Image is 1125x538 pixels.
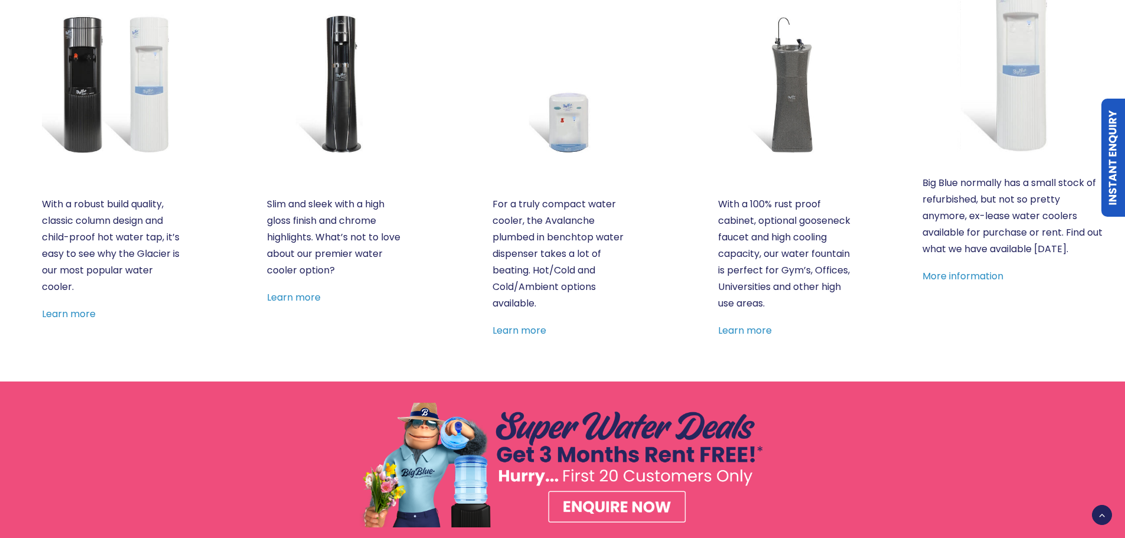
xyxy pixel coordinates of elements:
a: Learn more [42,307,96,321]
a: SUPER SPRING DEAL – Plumbed In [359,403,767,527]
p: Big Blue normally has a small stock of refurbished, but not so pretty anymore, ex-lease water coo... [922,175,1105,257]
p: With a robust build quality, classic column design and child-proof hot water tap, it’s easy to se... [42,196,182,295]
a: More information [922,269,1003,283]
a: Learn more [493,324,546,337]
a: Everest Elite [267,14,407,154]
p: For a truly compact water cooler, the Avalanche plumbed in benchtop water dispenser takes a lot o... [493,196,632,312]
a: Learn more [718,324,772,337]
a: Glacier White or Black [42,14,182,154]
a: Fountain [718,14,858,154]
a: Learn more [267,291,321,304]
p: Slim and sleek with a high gloss finish and chrome highlights. What’s not to love about our premi... [267,196,407,279]
iframe: Chatbot [1047,460,1108,521]
p: With a 100% rust proof cabinet, optional gooseneck faucet and high cooling capacity, our water fo... [718,196,858,312]
a: Instant Enquiry [1101,99,1125,217]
